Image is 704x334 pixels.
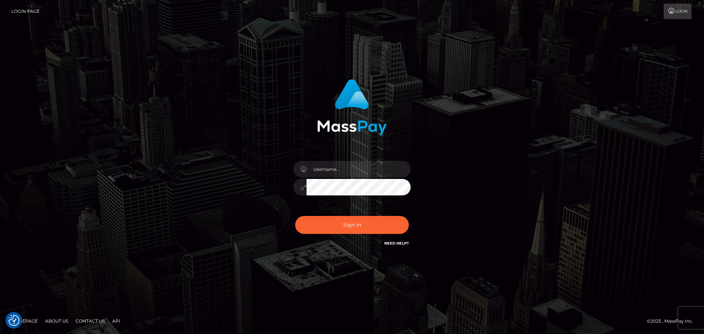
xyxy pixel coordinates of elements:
[109,315,123,327] a: API
[307,161,411,177] input: Username...
[8,315,19,326] img: Revisit consent button
[664,4,692,19] a: Login
[8,315,41,327] a: Homepage
[317,79,387,135] img: MassPay Login
[295,216,409,234] button: Sign in
[73,315,108,327] a: Contact Us
[11,4,40,19] a: Login Page
[8,315,19,326] button: Consent Preferences
[384,241,409,246] a: Need Help?
[42,315,71,327] a: About Us
[647,317,698,325] div: © 2025 , MassPay Inc.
